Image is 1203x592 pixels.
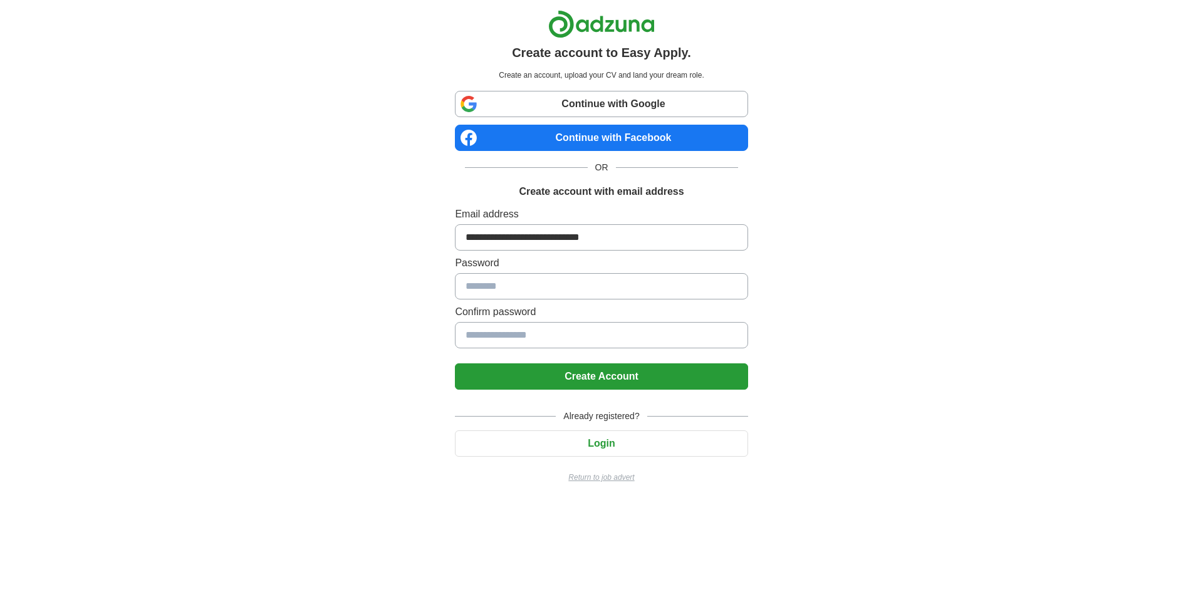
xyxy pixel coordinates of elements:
p: Create an account, upload your CV and land your dream role. [457,70,745,81]
label: Email address [455,207,747,222]
button: Login [455,430,747,457]
img: Adzuna logo [548,10,655,38]
label: Password [455,256,747,271]
h1: Create account to Easy Apply. [512,43,691,62]
a: Login [455,438,747,449]
a: Return to job advert [455,472,747,483]
label: Confirm password [455,304,747,319]
span: Already registered? [556,410,647,423]
button: Create Account [455,363,747,390]
h1: Create account with email address [519,184,684,199]
a: Continue with Google [455,91,747,117]
a: Continue with Facebook [455,125,747,151]
span: OR [588,161,616,174]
